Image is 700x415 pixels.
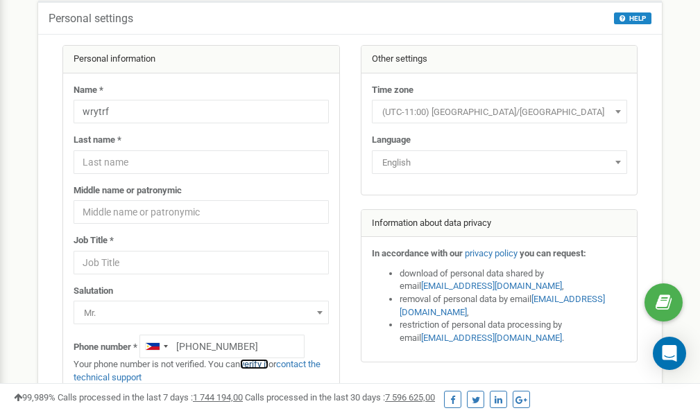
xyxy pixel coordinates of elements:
[614,12,651,24] button: HELP
[400,267,627,293] li: download of personal data shared by email ,
[74,341,137,354] label: Phone number *
[63,46,339,73] div: Personal information
[74,358,329,384] p: Your phone number is not verified. You can or
[74,134,121,147] label: Last name *
[78,303,324,323] span: Mr.
[245,392,435,403] span: Calls processed in the last 30 days :
[240,359,268,369] a: verify it
[74,150,329,174] input: Last name
[74,200,329,224] input: Middle name or patronymic
[193,392,243,403] u: 1 744 194,00
[377,153,622,173] span: English
[74,100,329,123] input: Name
[74,84,103,97] label: Name *
[400,319,627,344] li: restriction of personal data processing by email .
[74,359,321,382] a: contact the technical support
[74,251,329,274] input: Job Title
[372,134,411,147] label: Language
[372,100,627,123] span: (UTC-11:00) Pacific/Midway
[372,84,413,97] label: Time zone
[385,392,435,403] u: 7 596 625,00
[58,392,243,403] span: Calls processed in the last 7 days :
[653,337,686,370] div: Open Intercom Messenger
[372,248,463,258] strong: In accordance with our
[377,103,622,122] span: (UTC-11:00) Pacific/Midway
[74,184,182,197] label: Middle name or patronymic
[361,210,638,238] div: Information about data privacy
[372,150,627,174] span: English
[361,46,638,73] div: Other settings
[400,294,605,317] a: [EMAIL_ADDRESS][DOMAIN_NAME]
[139,335,305,358] input: +1-800-555-55-55
[421,333,562,343] a: [EMAIL_ADDRESS][DOMAIN_NAME]
[14,392,56,403] span: 99,989%
[74,301,329,324] span: Mr.
[74,234,114,247] label: Job Title *
[520,248,586,258] strong: you can request:
[465,248,518,258] a: privacy policy
[421,281,562,291] a: [EMAIL_ADDRESS][DOMAIN_NAME]
[49,12,133,25] h5: Personal settings
[400,293,627,319] li: removal of personal data by email ,
[140,335,172,357] div: Telephone country code
[74,285,113,298] label: Salutation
